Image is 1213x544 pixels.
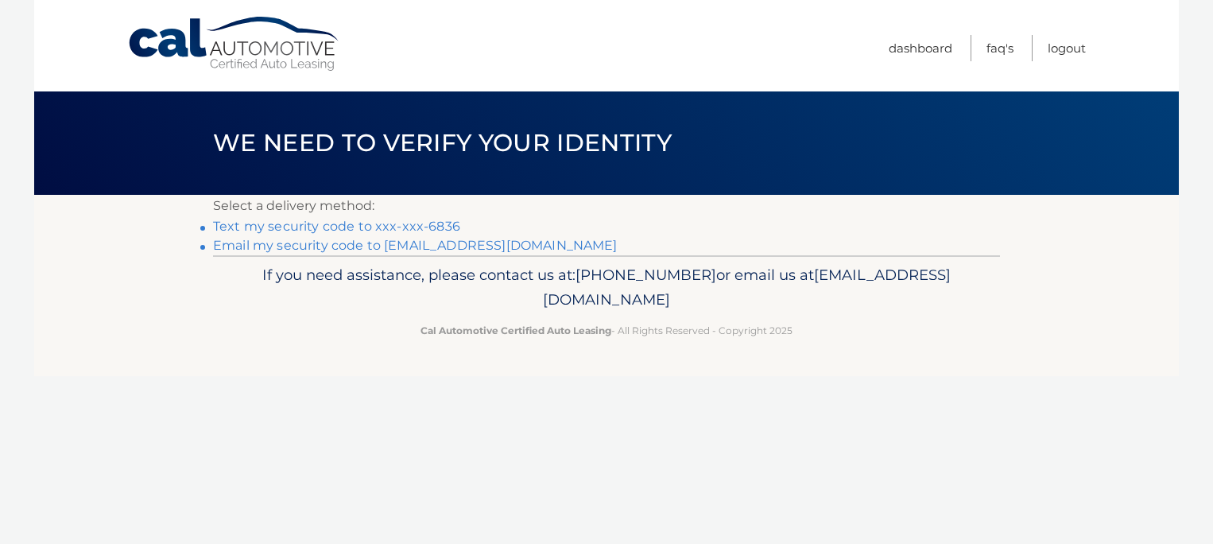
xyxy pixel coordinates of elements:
a: Cal Automotive [127,16,342,72]
strong: Cal Automotive Certified Auto Leasing [420,324,611,336]
p: - All Rights Reserved - Copyright 2025 [223,322,990,339]
p: Select a delivery method: [213,195,1000,217]
a: Logout [1048,35,1086,61]
a: Email my security code to [EMAIL_ADDRESS][DOMAIN_NAME] [213,238,618,253]
p: If you need assistance, please contact us at: or email us at [223,262,990,313]
a: Text my security code to xxx-xxx-6836 [213,219,460,234]
a: Dashboard [889,35,952,61]
a: FAQ's [986,35,1013,61]
span: [PHONE_NUMBER] [575,266,716,284]
span: We need to verify your identity [213,128,672,157]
